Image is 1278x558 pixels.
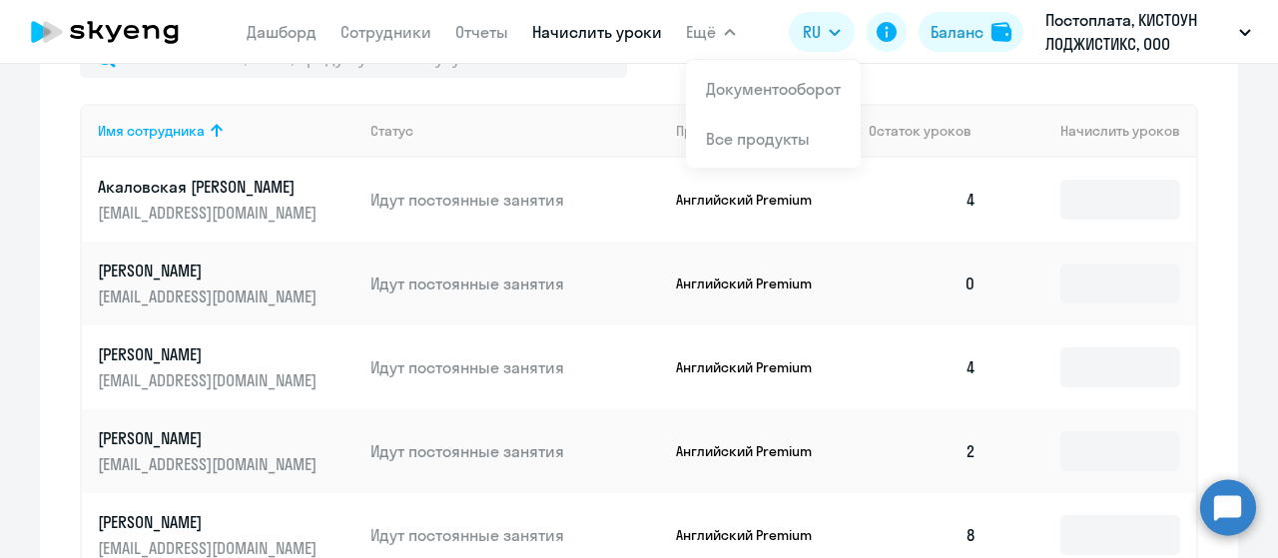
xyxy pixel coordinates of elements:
[803,20,821,44] span: RU
[686,12,736,52] button: Ещё
[98,369,321,391] p: [EMAIL_ADDRESS][DOMAIN_NAME]
[853,158,992,242] td: 4
[869,122,971,140] span: Остаток уроков
[853,409,992,493] td: 2
[676,526,826,544] p: Английский Premium
[98,260,354,307] a: [PERSON_NAME][EMAIL_ADDRESS][DOMAIN_NAME]
[853,325,992,409] td: 4
[676,122,854,140] div: Продукт
[676,442,826,460] p: Английский Premium
[98,260,321,281] p: [PERSON_NAME]
[98,343,354,391] a: [PERSON_NAME][EMAIL_ADDRESS][DOMAIN_NAME]
[676,191,826,209] p: Английский Premium
[992,104,1196,158] th: Начислить уроков
[98,453,321,475] p: [EMAIL_ADDRESS][DOMAIN_NAME]
[340,22,431,42] a: Сотрудники
[370,440,660,462] p: Идут постоянные занятия
[98,202,321,224] p: [EMAIL_ADDRESS][DOMAIN_NAME]
[1035,8,1261,56] button: Постоплата, КИСТОУН ЛОДЖИСТИКС, ООО
[98,285,321,307] p: [EMAIL_ADDRESS][DOMAIN_NAME]
[676,122,730,140] div: Продукт
[869,122,992,140] div: Остаток уроков
[247,22,317,42] a: Дашборд
[98,122,354,140] div: Имя сотрудника
[676,275,826,292] p: Английский Premium
[532,22,662,42] a: Начислить уроки
[370,122,660,140] div: Статус
[676,358,826,376] p: Английский Premium
[706,79,841,99] a: Документооборот
[370,524,660,546] p: Идут постоянные занятия
[98,343,321,365] p: [PERSON_NAME]
[370,189,660,211] p: Идут постоянные занятия
[98,122,205,140] div: Имя сотрудника
[686,20,716,44] span: Ещё
[706,129,810,149] a: Все продукты
[919,12,1023,52] button: Балансbalance
[98,176,321,198] p: Акаловская [PERSON_NAME]
[991,22,1011,42] img: balance
[98,427,321,449] p: [PERSON_NAME]
[370,273,660,294] p: Идут постоянные занятия
[1045,8,1231,56] p: Постоплата, КИСТОУН ЛОДЖИСТИКС, ООО
[789,12,855,52] button: RU
[455,22,508,42] a: Отчеты
[98,511,321,533] p: [PERSON_NAME]
[370,356,660,378] p: Идут постоянные занятия
[98,427,354,475] a: [PERSON_NAME][EMAIL_ADDRESS][DOMAIN_NAME]
[853,242,992,325] td: 0
[98,176,354,224] a: Акаловская [PERSON_NAME][EMAIL_ADDRESS][DOMAIN_NAME]
[370,122,413,140] div: Статус
[931,20,983,44] div: Баланс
